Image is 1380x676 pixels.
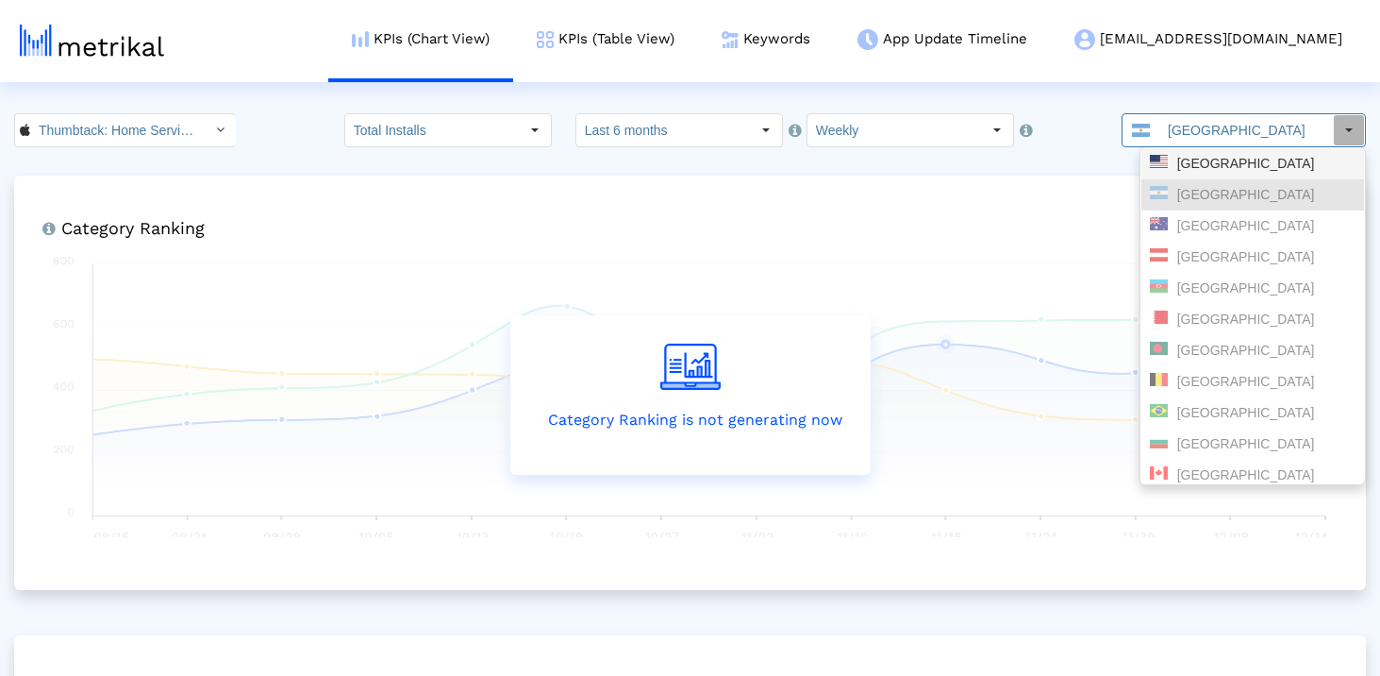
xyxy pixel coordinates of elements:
img: keywords.png [722,31,739,48]
p: Category Ranking is not generating now [539,409,842,431]
img: kpi-chart-menu-icon.png [352,31,369,47]
div: [GEOGRAPHIC_DATA] [1150,279,1355,297]
img: create-report [660,344,721,390]
div: [GEOGRAPHIC_DATA] [1150,186,1355,204]
div: Select [1333,114,1365,146]
div: [GEOGRAPHIC_DATA] [1150,466,1355,484]
div: [GEOGRAPHIC_DATA] [1150,435,1355,453]
div: Select [750,114,782,146]
div: [GEOGRAPHIC_DATA] [1150,217,1355,235]
div: [GEOGRAPHIC_DATA] [1150,311,1355,329]
img: kpi-table-menu-icon.png [537,31,554,48]
div: [GEOGRAPHIC_DATA] [1150,155,1355,173]
h6: Category Ranking [52,213,1328,239]
img: my-account-menu-icon.png [1074,29,1095,50]
div: [GEOGRAPHIC_DATA] [1150,373,1355,391]
div: [GEOGRAPHIC_DATA] [1150,248,1355,266]
div: [GEOGRAPHIC_DATA] [1150,342,1355,360]
div: Select [519,114,551,146]
div: [GEOGRAPHIC_DATA] [1150,404,1355,422]
div: Select [204,114,236,146]
div: Select [981,114,1013,146]
img: app-update-menu-icon.png [857,29,878,50]
img: metrical-logo-light.png [20,25,164,57]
